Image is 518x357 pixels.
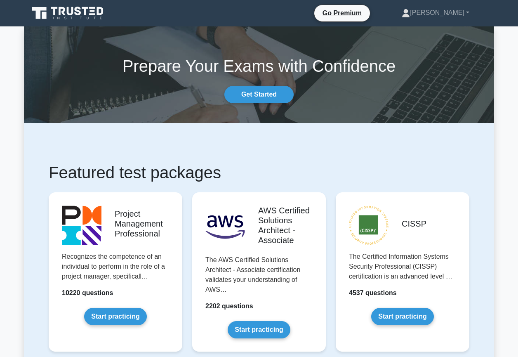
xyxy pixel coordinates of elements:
a: Start practicing [371,308,433,325]
a: Get Started [224,86,294,103]
a: Go Premium [318,8,367,18]
a: Start practicing [84,308,146,325]
h1: Featured test packages [49,163,469,182]
a: [PERSON_NAME] [382,5,489,21]
h1: Prepare Your Exams with Confidence [24,56,494,76]
a: Start practicing [228,321,290,338]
